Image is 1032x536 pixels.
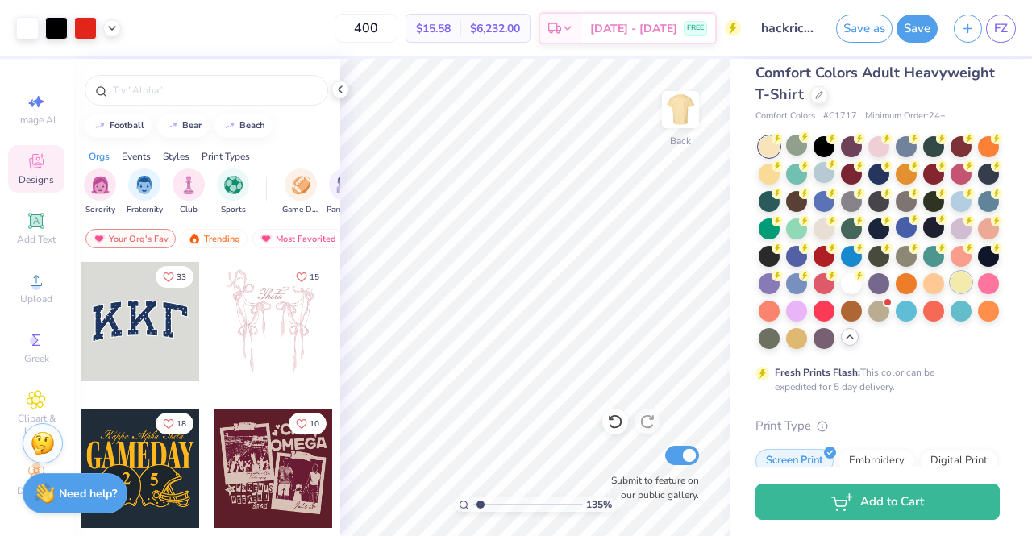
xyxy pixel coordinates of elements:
[239,121,265,130] div: beach
[173,168,205,216] div: filter for Club
[470,20,520,37] span: $6,232.00
[188,233,201,244] img: trending.gif
[755,484,1000,520] button: Add to Cart
[749,12,828,44] input: Untitled Design
[173,168,205,216] button: filter button
[180,176,198,194] img: Club Image
[755,417,1000,435] div: Print Type
[85,114,152,138] button: football
[156,266,193,288] button: Like
[127,168,163,216] button: filter button
[292,176,310,194] img: Game Day Image
[670,134,691,148] div: Back
[260,233,273,244] img: most_fav.gif
[217,168,249,216] button: filter button
[823,110,857,123] span: # C1717
[897,15,938,43] button: Save
[202,149,250,164] div: Print Types
[687,23,704,34] span: FREE
[602,473,699,502] label: Submit to feature on our public gallery.
[182,121,202,130] div: bear
[217,168,249,216] div: filter for Sports
[19,173,54,186] span: Designs
[755,449,834,473] div: Screen Print
[127,168,163,216] div: filter for Fraternity
[177,273,186,281] span: 33
[24,352,49,365] span: Greek
[18,114,56,127] span: Image AI
[122,149,151,164] div: Events
[920,449,998,473] div: Digital Print
[221,204,246,216] span: Sports
[289,266,327,288] button: Like
[166,121,179,131] img: trend_line.gif
[327,168,364,216] button: filter button
[93,233,106,244] img: most_fav.gif
[94,121,106,131] img: trend_line.gif
[590,20,677,37] span: [DATE] - [DATE]
[59,486,117,501] strong: Need help?
[282,204,319,216] span: Game Day
[755,63,995,104] span: Comfort Colors Adult Heavyweight T-Shirt
[327,168,364,216] div: filter for Parent's Weekend
[84,168,116,216] div: filter for Sorority
[163,149,189,164] div: Styles
[282,168,319,216] div: filter for Game Day
[224,176,243,194] img: Sports Image
[180,204,198,216] span: Club
[986,15,1016,43] a: FZ
[755,110,815,123] span: Comfort Colors
[110,121,144,130] div: football
[416,20,451,37] span: $15.58
[157,114,209,138] button: bear
[327,204,364,216] span: Parent's Weekend
[664,93,697,126] img: Back
[336,176,355,194] img: Parent's Weekend Image
[994,19,1008,38] span: FZ
[177,420,186,428] span: 18
[282,168,319,216] button: filter button
[85,229,176,248] div: Your Org's Fav
[214,114,273,138] button: beach
[289,413,327,434] button: Like
[310,273,319,281] span: 15
[223,121,236,131] img: trend_line.gif
[8,412,64,438] span: Clipart & logos
[156,413,193,434] button: Like
[20,293,52,305] span: Upload
[91,176,110,194] img: Sorority Image
[865,110,946,123] span: Minimum Order: 24 +
[17,484,56,497] span: Decorate
[135,176,153,194] img: Fraternity Image
[111,82,318,98] input: Try "Alpha"
[181,229,248,248] div: Trending
[586,497,612,512] span: 135 %
[838,449,915,473] div: Embroidery
[252,229,343,248] div: Most Favorited
[85,204,115,216] span: Sorority
[127,204,163,216] span: Fraternity
[775,366,860,379] strong: Fresh Prints Flash:
[310,420,319,428] span: 10
[335,14,397,43] input: – –
[836,15,893,43] button: Save as
[84,168,116,216] button: filter button
[775,365,973,394] div: This color can be expedited for 5 day delivery.
[89,149,110,164] div: Orgs
[17,233,56,246] span: Add Text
